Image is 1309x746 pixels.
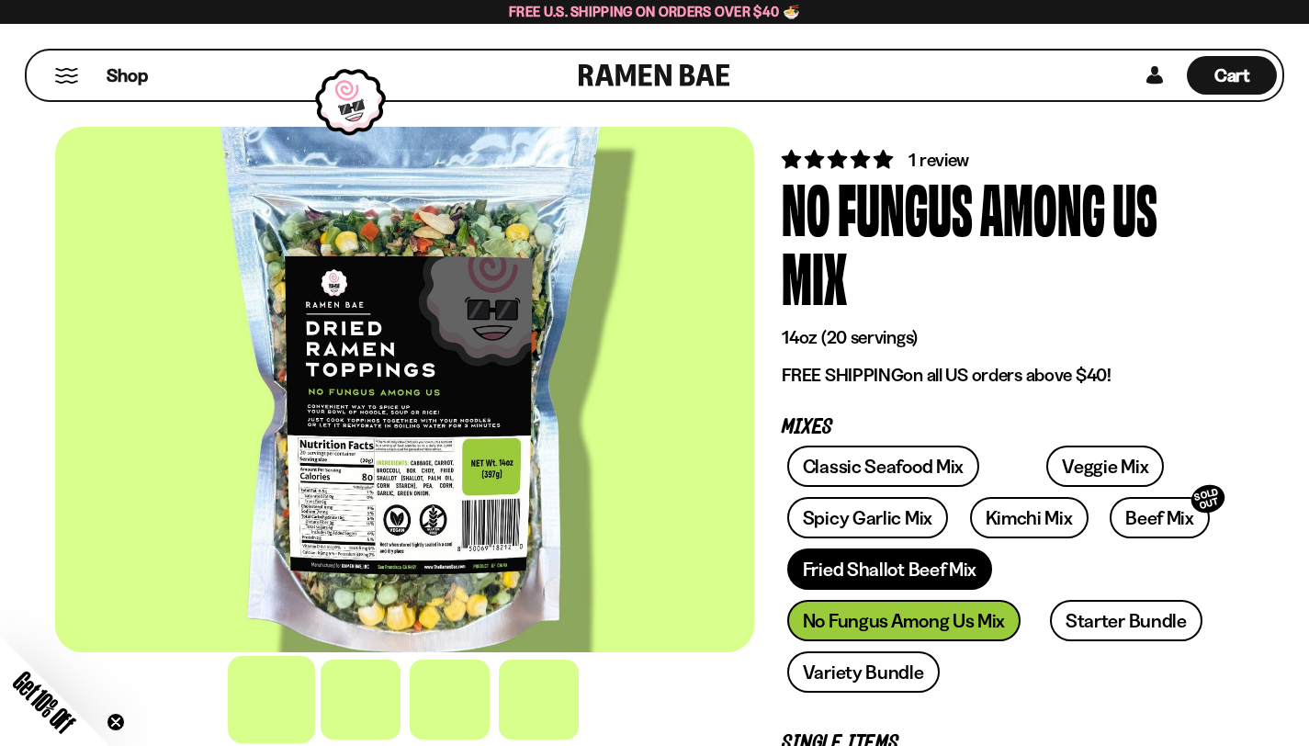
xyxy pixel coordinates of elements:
a: Spicy Garlic Mix [787,497,948,538]
div: Among [980,173,1105,242]
p: Mixes [782,419,1226,436]
a: Cart [1187,51,1277,100]
span: Get 10% Off [8,666,80,738]
a: Fried Shallot Beef Mix [787,548,992,590]
a: Kimchi Mix [970,497,1089,538]
div: SOLD OUT [1188,481,1228,517]
strong: FREE SHIPPING [782,364,903,386]
div: No [782,173,830,242]
div: Mix [782,242,847,311]
a: Starter Bundle [1050,600,1202,641]
button: Close teaser [107,713,125,731]
p: on all US orders above $40! [782,364,1226,387]
a: Shop [107,56,148,95]
span: Free U.S. Shipping on Orders over $40 🍜 [509,3,800,20]
p: 14oz (20 servings) [782,326,1226,349]
a: Veggie Mix [1046,446,1164,487]
a: Classic Seafood Mix [787,446,979,487]
span: 5.00 stars [782,148,897,171]
div: Fungus [838,173,973,242]
button: Mobile Menu Trigger [54,68,79,84]
span: Shop [107,63,148,88]
a: Variety Bundle [787,651,940,693]
span: Cart [1214,64,1250,86]
a: Beef MixSOLD OUT [1110,497,1210,538]
span: 1 review [908,149,969,171]
div: Us [1112,173,1157,242]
